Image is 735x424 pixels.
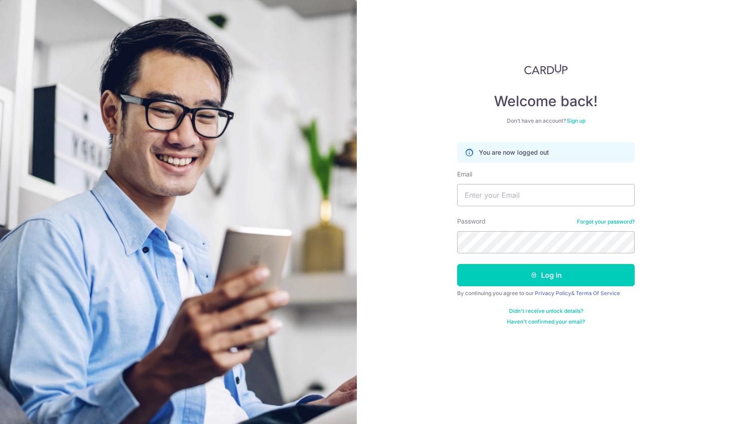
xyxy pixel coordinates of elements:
[457,170,472,179] label: Email
[457,184,635,206] input: Enter your Email
[457,92,635,110] h4: Welcome back!
[507,318,585,325] a: Haven't confirmed your email?
[457,264,635,286] button: Log in
[457,290,635,297] div: By continuing you agree to our &
[457,217,486,226] label: Password
[524,64,568,75] img: CardUp Logo
[457,117,635,124] div: Don’t have an account?
[535,290,571,296] a: Privacy Policy
[567,117,585,124] a: Sign up
[479,148,549,157] p: You are now logged out
[577,218,635,225] a: Forgot your password?
[576,290,620,296] a: Terms Of Service
[509,308,583,315] a: Didn't receive unlock details?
